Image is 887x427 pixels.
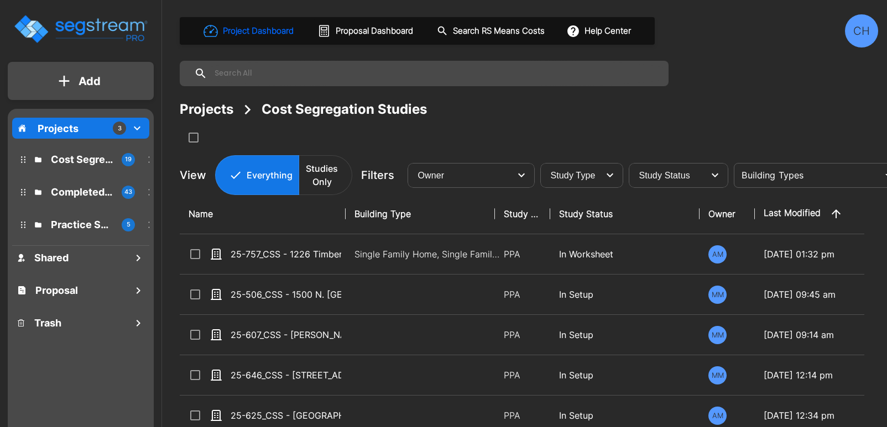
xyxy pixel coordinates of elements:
[755,194,876,234] th: Last Modified
[354,247,504,261] p: Single Family Home, Single Family Home Site
[564,20,635,41] button: Help Center
[708,326,727,344] div: MM
[764,328,868,341] p: [DATE] 09:14 am
[231,247,341,261] p: 25-757_CSS - 1226 Timbergrove Ln [GEOGRAPHIC_DATA], [GEOGRAPHIC_DATA] - [PERSON_NAME]
[708,366,727,384] div: MM
[299,155,352,195] button: Studies Only
[199,19,300,43] button: Project Dashboard
[247,168,293,182] p: Everything
[124,187,132,197] p: 43
[542,160,599,191] div: Select
[207,61,663,86] input: Search All
[51,184,113,199] p: Completed Projects
[631,160,704,191] div: Select
[215,155,352,195] div: Platform
[504,247,541,261] p: PPA
[231,288,341,301] p: 25-506_CSS - 1500 N. [GEOGRAPHIC_DATA], [GEOGRAPHIC_DATA] - [GEOGRAPHIC_DATA] Properties - [PERSO...
[231,409,341,422] p: 25-625_CSS - [GEOGRAPHIC_DATA] [GEOGRAPHIC_DATA], [GEOGRAPHIC_DATA] - Greens Group 11 LLC - [GEOG...
[418,171,444,180] span: Owner
[231,328,341,341] p: 25-607_CSS - [PERSON_NAME] Oakland Mixed Use [GEOGRAPHIC_DATA], [GEOGRAPHIC_DATA] - [PERSON_NAME]...
[559,409,691,422] p: In Setup
[764,409,868,422] p: [DATE] 12:34 pm
[336,25,413,38] h1: Proposal Dashboard
[504,328,541,341] p: PPA
[180,167,206,183] p: View
[708,286,727,304] div: MM
[182,126,205,149] button: SelectAll
[764,368,868,382] p: [DATE] 12:14 pm
[410,160,510,191] div: Select
[215,155,299,195] button: Everything
[432,20,551,42] button: Search RS Means Costs
[708,407,727,425] div: AM
[34,250,69,265] h1: Shared
[639,171,690,180] span: Study Status
[305,162,338,188] p: Studies Only
[550,194,700,234] th: Study Status
[79,73,101,89] p: Add
[737,167,878,183] input: Building Types
[262,99,427,119] div: Cost Segregation Studies
[559,328,691,341] p: In Setup
[495,194,550,234] th: Study Type
[51,217,113,232] p: Practice Samples
[845,14,878,48] div: CH
[550,171,595,180] span: Study Type
[8,65,154,97] button: Add
[127,220,131,229] p: 5
[223,25,294,38] h1: Project Dashboard
[118,124,122,133] p: 3
[764,247,868,261] p: [DATE] 01:32 pm
[180,194,346,234] th: Name
[313,19,419,43] button: Proposal Dashboard
[559,288,691,301] p: In Setup
[13,13,148,45] img: Logo
[708,245,727,263] div: AM
[504,368,541,382] p: PPA
[180,99,233,119] div: Projects
[38,121,79,136] p: Projects
[764,288,868,301] p: [DATE] 09:45 am
[34,315,61,330] h1: Trash
[700,194,755,234] th: Owner
[361,167,394,183] p: Filters
[453,25,545,38] h1: Search RS Means Costs
[125,155,132,164] p: 19
[559,247,691,261] p: In Worksheet
[504,288,541,301] p: PPA
[231,368,341,382] p: 25-646_CSS - [STREET_ADDRESS][PERSON_NAME] - TRES Real Estate Services - [PERSON_NAME]
[559,368,691,382] p: In Setup
[51,152,113,167] p: Cost Segregation Studies
[504,409,541,422] p: PPA
[346,194,495,234] th: Building Type
[35,283,78,298] h1: Proposal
